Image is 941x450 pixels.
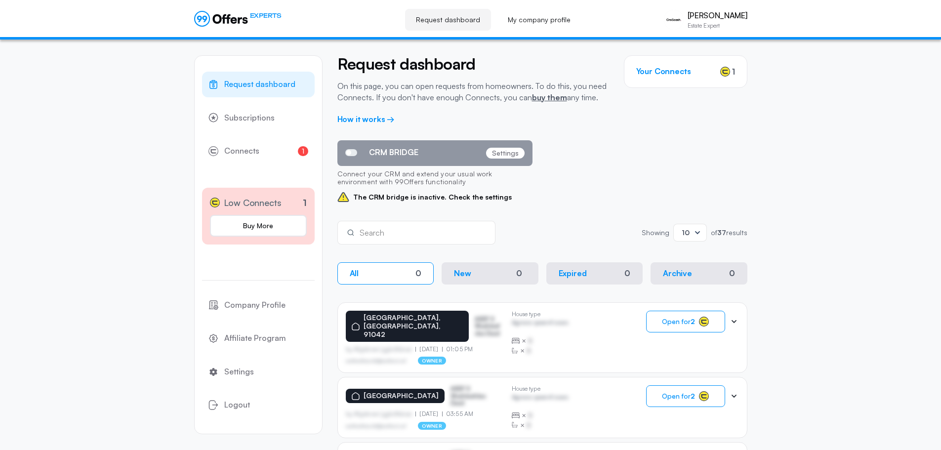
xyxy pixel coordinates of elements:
[497,9,581,31] a: My company profile
[528,410,532,420] span: B
[224,112,275,124] span: Subscriptions
[662,392,695,400] span: Open for
[442,346,473,353] p: 01:05 PM
[527,346,531,356] span: B
[688,23,747,29] p: Estate Expert
[486,148,525,159] p: Settings
[337,81,609,103] p: On this page, you can open requests from homeowners. To do this, you need Connects. If you don't ...
[202,326,315,351] a: Affiliate Program
[202,72,315,97] a: Request dashboard
[663,269,692,278] p: Archive
[450,385,500,407] p: ASDF S Sfasfdasfdas Dasd
[711,229,747,236] p: of results
[298,146,308,156] span: 1
[224,366,254,378] span: Settings
[636,67,691,76] h3: Your Connects
[224,78,295,91] span: Request dashboard
[717,228,726,237] strong: 37
[664,10,684,30] img: Ed Alvarez
[202,105,315,131] a: Subscriptions
[418,357,446,365] p: owner
[337,114,395,124] a: How it works →
[346,346,416,353] p: by Afgdsrwe Ljgjkdfsbvas
[691,317,695,326] strong: 2
[405,9,491,31] a: Request dashboard
[512,420,569,430] div: ×
[546,262,643,285] button: Expired0
[512,394,569,403] p: Agrwsv qwervf oiuns
[369,148,418,157] span: CRM BRIDGE
[688,11,747,20] p: [PERSON_NAME]
[512,385,569,392] p: House type
[642,229,669,236] p: Showing
[303,196,307,209] p: 1
[691,392,695,400] strong: 2
[224,332,286,345] span: Affiliate Program
[512,346,569,356] div: ×
[442,410,473,417] p: 03:55 AM
[732,66,735,78] span: 1
[729,269,735,278] div: 0
[512,336,569,346] div: ×
[250,11,282,20] span: EXPERTS
[454,269,471,278] p: New
[651,262,747,285] button: Archive0
[528,336,532,346] span: B
[512,319,569,328] p: Agrwsv qwervf oiuns
[442,262,538,285] button: New0
[418,422,446,430] p: owner
[210,215,307,237] a: Buy More
[646,311,725,332] button: Open for2
[224,196,282,210] span: Low Connects
[337,55,609,73] h2: Request dashboard
[527,420,531,430] span: B
[364,392,439,400] p: [GEOGRAPHIC_DATA]
[350,269,359,278] p: All
[415,410,442,417] p: [DATE]
[364,314,463,338] p: [GEOGRAPHIC_DATA], [GEOGRAPHIC_DATA], 91042
[224,145,259,158] span: Connects
[415,346,442,353] p: [DATE]
[624,269,630,278] div: 0
[337,166,532,192] p: Connect your CRM and extend your usual work environment with 99Offers functionality
[415,269,421,278] div: 0
[475,316,503,337] p: ASDF S Sfasfdasfdas Dasd
[337,191,532,203] span: The CRM bridge is inactive. Check the settings
[202,359,315,385] a: Settings
[337,262,434,285] button: All0
[346,410,416,417] p: by Afgdsrwe Ljgjkdfsbvas
[512,410,569,420] div: ×
[662,318,695,326] span: Open for
[346,423,407,429] p: asdfasdfasasfd@asdfasd.asf
[202,138,315,164] a: Connects1
[224,399,250,411] span: Logout
[224,299,286,312] span: Company Profile
[194,11,282,27] a: EXPERTS
[559,269,587,278] p: Expired
[346,358,407,364] p: asdfasdfasasfd@asdfasd.asf
[682,228,690,237] span: 10
[512,311,569,318] p: House type
[202,292,315,318] a: Company Profile
[512,268,526,279] div: 0
[646,385,725,407] button: Open for2
[532,92,567,102] a: buy them
[202,392,315,418] button: Logout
